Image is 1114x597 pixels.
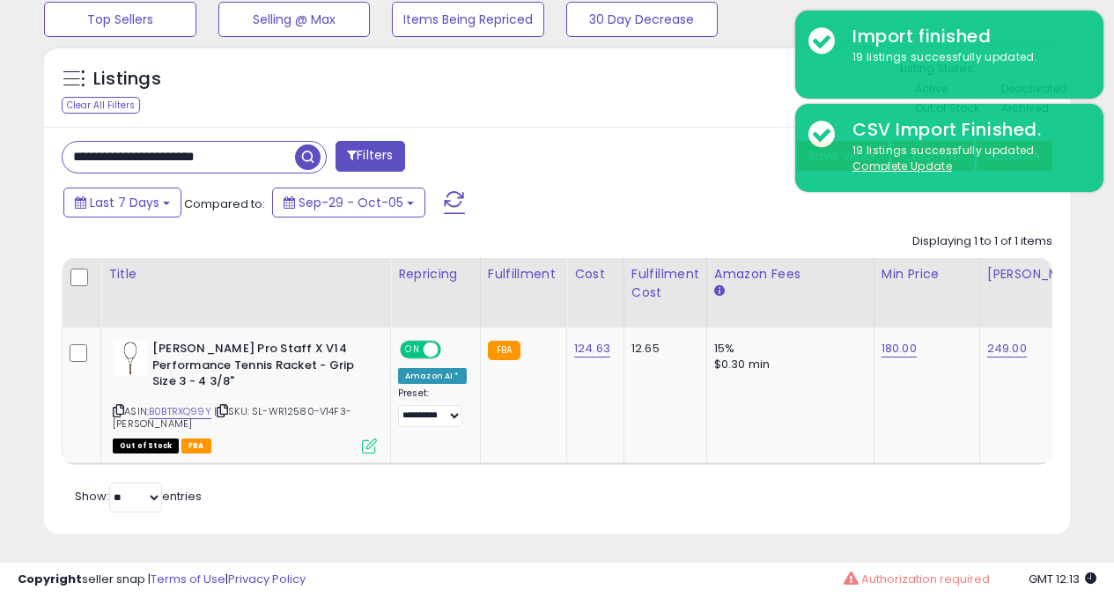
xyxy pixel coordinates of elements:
div: 12.65 [631,341,693,357]
div: Clear All Filters [62,97,140,114]
div: 19 listings successfully updated. [839,143,1090,175]
button: 30 Day Decrease [566,2,719,37]
div: 15% [714,341,860,357]
span: Sep-29 - Oct-05 [299,194,403,211]
u: Complete Update [852,158,952,173]
div: Import finished [839,24,1090,49]
div: Displaying 1 to 1 of 1 items [912,233,1052,250]
span: OFF [439,343,467,357]
div: CSV Import Finished. [839,117,1090,143]
a: Terms of Use [151,571,225,587]
button: Items Being Repriced [392,2,544,37]
span: FBA [181,439,211,453]
div: 19 listings successfully updated. [839,49,1090,66]
span: All listings that are currently out of stock and unavailable for purchase on Amazon [113,439,179,453]
div: Min Price [882,265,972,284]
div: Preset: [398,387,467,427]
label: Archived [1001,100,1049,115]
div: $0.30 min [714,357,860,372]
div: Cost [574,265,616,284]
div: Amazon Fees [714,265,867,284]
div: Fulfillment [488,265,559,284]
a: 249.00 [987,340,1027,357]
div: Title [108,265,383,284]
button: Top Sellers [44,2,196,37]
a: 180.00 [882,340,917,357]
div: [PERSON_NAME] [987,265,1092,284]
div: Repricing [398,265,473,284]
h5: Listings [93,67,161,92]
div: Amazon AI * [398,368,467,384]
small: FBA [488,341,520,360]
button: Sep-29 - Oct-05 [272,188,425,217]
label: Out of Stock [915,100,979,115]
span: Compared to: [184,195,265,212]
div: Fulfillment Cost [631,265,699,302]
a: B0BTRXQ99Y [149,404,211,419]
button: Last 7 Days [63,188,181,217]
div: seller snap | | [18,571,306,588]
strong: Copyright [18,571,82,587]
span: | SKU: SL-WR12580-V14F3-[PERSON_NAME] [113,404,351,431]
a: 124.63 [574,340,610,357]
a: Privacy Policy [228,571,306,587]
b: [PERSON_NAME] Pro Staff X V14 Performance Tennis Racket - Grip Size 3 - 4 3/8" [152,341,366,394]
span: Show: entries [75,488,202,505]
div: ASIN: [113,341,377,452]
span: Last 7 Days [90,194,159,211]
img: 31+d8Uo-1XL._SL40_.jpg [113,341,148,376]
button: Filters [336,141,404,172]
span: ON [402,343,424,357]
small: Amazon Fees. [714,284,725,299]
button: Selling @ Max [218,2,371,37]
span: 2025-10-13 12:13 GMT [1029,571,1096,587]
